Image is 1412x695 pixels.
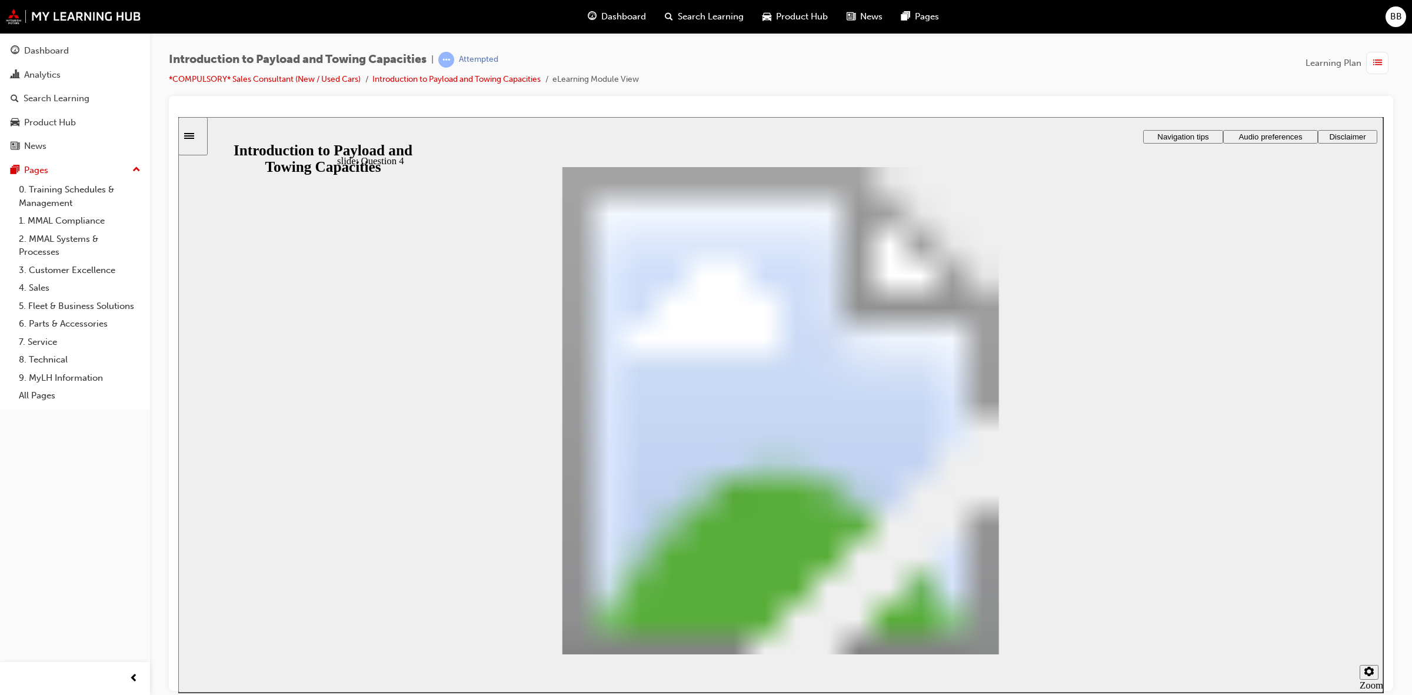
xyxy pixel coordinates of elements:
button: Learning Plan [1306,52,1393,74]
span: Introduction to Payload and Towing Capacities [169,53,427,66]
div: Dashboard [24,44,69,58]
button: DashboardAnalyticsSearch LearningProduct HubNews [5,38,145,159]
span: Pages [915,10,939,24]
a: Analytics [5,64,145,86]
span: learningRecordVerb_ATTEMPT-icon [438,52,454,68]
span: pages-icon [901,9,910,24]
a: 6. Parts & Accessories [14,315,145,333]
span: Disclaimer [1151,15,1187,24]
div: Search Learning [24,92,89,105]
a: 5. Fleet & Business Solutions [14,297,145,315]
span: Learning Plan [1306,56,1361,70]
a: 4. Sales [14,279,145,297]
button: Audio preferences [1045,13,1140,26]
a: 7. Service [14,333,145,351]
a: 3. Customer Excellence [14,261,145,280]
button: Pages [5,159,145,181]
button: BB [1386,6,1406,27]
img: mmal [6,9,141,24]
a: pages-iconPages [892,5,948,29]
button: Disclaimer [1140,13,1199,26]
span: BB [1390,10,1402,24]
span: guage-icon [588,9,597,24]
span: News [860,10,883,24]
div: Analytics [24,68,61,82]
a: 1. MMAL Compliance [14,212,145,230]
a: All Pages [14,387,145,405]
a: 9. MyLH Information [14,369,145,387]
span: news-icon [11,141,19,152]
a: car-iconProduct Hub [753,5,837,29]
button: Settings [1181,548,1200,563]
span: list-icon [1373,56,1382,71]
span: Dashboard [601,10,646,24]
label: Zoom to fit [1181,563,1205,597]
li: eLearning Module View [552,73,639,87]
span: search-icon [665,9,673,24]
a: Dashboard [5,40,145,62]
span: Product Hub [776,10,828,24]
a: search-iconSearch Learning [655,5,753,29]
div: Pages [24,164,48,177]
a: news-iconNews [837,5,892,29]
button: Navigation tips [965,13,1045,26]
a: Search Learning [5,88,145,109]
a: 0. Training Schedules & Management [14,181,145,212]
a: *COMPULSORY* Sales Consultant (New / Used Cars) [169,74,361,84]
a: Product Hub [5,112,145,134]
span: | [431,53,434,66]
span: car-icon [762,9,771,24]
span: chart-icon [11,70,19,81]
span: Navigation tips [979,15,1030,24]
span: Audio preferences [1060,15,1124,24]
a: 8. Technical [14,351,145,369]
div: misc controls [1175,537,1199,576]
a: News [5,135,145,157]
a: 2. MMAL Systems & Processes [14,230,145,261]
span: news-icon [847,9,855,24]
a: guage-iconDashboard [578,5,655,29]
span: Search Learning [678,10,744,24]
div: Product Hub [24,116,76,129]
span: pages-icon [11,165,19,176]
span: up-icon [132,162,141,178]
div: Attempted [459,54,498,65]
span: car-icon [11,118,19,128]
span: search-icon [11,94,19,104]
div: News [24,139,46,153]
span: prev-icon [129,671,138,686]
span: guage-icon [11,46,19,56]
a: Introduction to Payload and Towing Capacities [372,74,541,84]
